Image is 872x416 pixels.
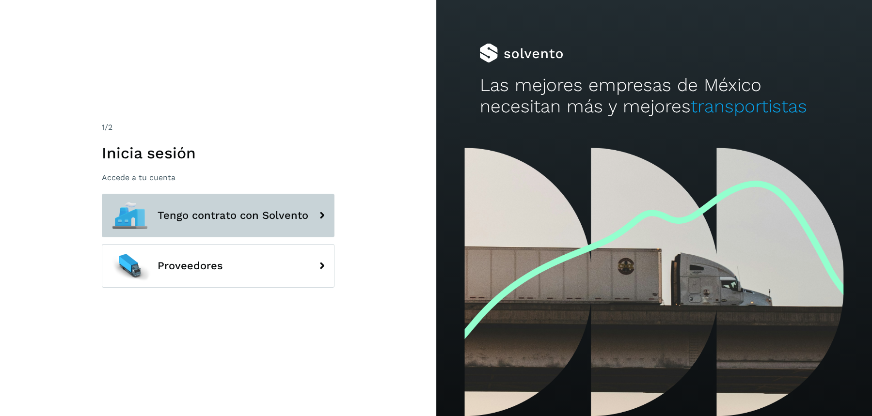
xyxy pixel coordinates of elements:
p: Accede a tu cuenta [102,173,334,182]
span: Proveedores [158,260,223,272]
div: /2 [102,122,334,133]
h1: Inicia sesión [102,144,334,162]
span: Tengo contrato con Solvento [158,210,308,221]
h2: Las mejores empresas de México necesitan más y mejores [479,75,828,118]
button: Tengo contrato con Solvento [102,194,334,237]
button: Proveedores [102,244,334,288]
span: 1 [102,123,105,132]
span: transportistas [690,96,807,117]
